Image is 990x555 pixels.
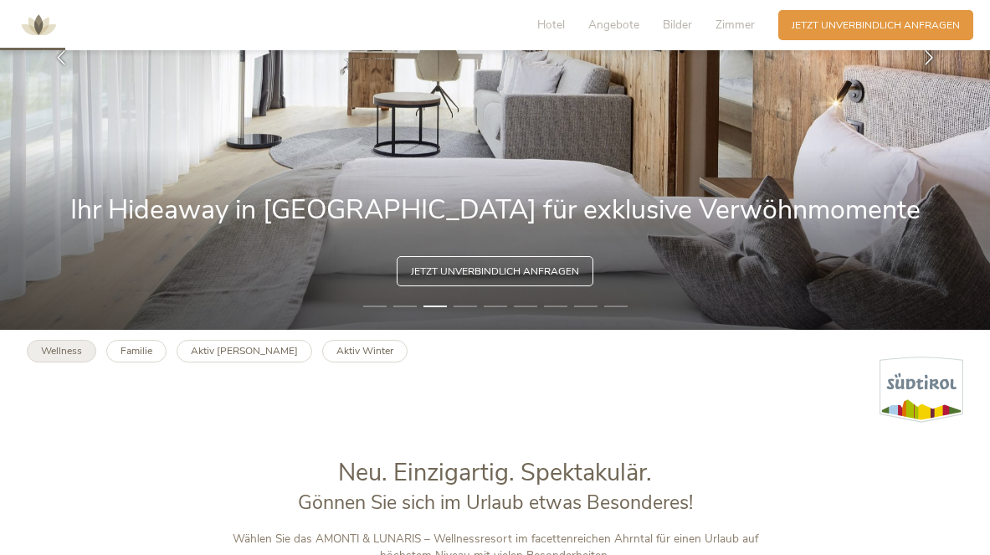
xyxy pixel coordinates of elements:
[298,490,693,516] span: Gönnen Sie sich im Urlaub etwas Besonderes!
[537,17,565,33] span: Hotel
[880,357,963,423] img: Südtirol
[121,344,152,357] b: Familie
[13,20,64,29] a: AMONTI & LUNARIS Wellnessresort
[177,340,312,362] a: Aktiv [PERSON_NAME]
[191,344,298,357] b: Aktiv [PERSON_NAME]
[27,340,96,362] a: Wellness
[322,340,408,362] a: Aktiv Winter
[663,17,692,33] span: Bilder
[588,17,639,33] span: Angebote
[716,17,755,33] span: Zimmer
[336,344,393,357] b: Aktiv Winter
[41,344,82,357] b: Wellness
[411,265,579,279] span: Jetzt unverbindlich anfragen
[106,340,167,362] a: Familie
[792,18,960,33] span: Jetzt unverbindlich anfragen
[338,456,652,489] span: Neu. Einzigartig. Spektakulär.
